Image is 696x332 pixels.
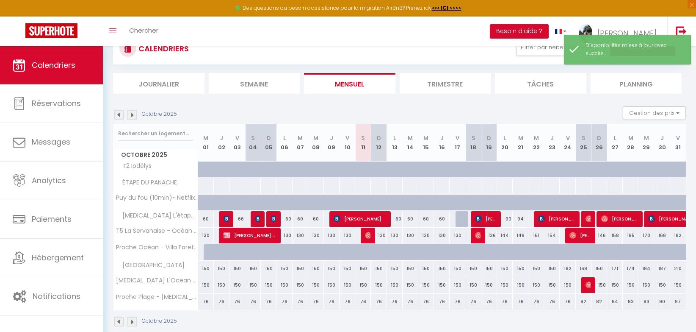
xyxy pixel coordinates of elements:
th: 31 [670,124,686,162]
div: 76 [560,294,575,310]
span: Oui, préparer le canapé-lit Marinella [586,277,591,293]
div: 76 [355,294,371,310]
th: 05 [261,124,276,162]
th: 30 [654,124,670,162]
abbr: V [456,134,459,142]
div: 150 [324,261,340,276]
div: 150 [308,261,324,276]
div: 150 [214,261,229,276]
div: 60 [403,211,418,227]
div: 150 [261,277,276,293]
th: 04 [245,124,261,162]
span: [MEDICAL_DATA] L'Ocean - Vue Mer sur le Remblai [115,277,199,284]
div: 150 [276,277,292,293]
div: 130 [371,228,387,243]
div: 76 [276,294,292,310]
img: logout [676,26,687,36]
div: 76 [434,294,450,310]
abbr: M [203,134,208,142]
img: Super Booking [25,23,77,38]
th: 09 [324,124,340,162]
div: 150 [371,277,387,293]
span: [PERSON_NAME] [569,227,590,243]
span: [PERSON_NAME] [597,28,657,39]
div: 90 [497,211,513,227]
div: 76 [513,294,528,310]
span: [PERSON_NAME] [475,227,480,243]
div: 170 [638,228,654,243]
th: 23 [544,124,560,162]
abbr: M [534,134,539,142]
div: 76 [214,294,229,310]
th: 08 [308,124,324,162]
span: [PERSON_NAME] [224,211,229,227]
div: 60 [387,211,403,227]
div: 76 [308,294,324,310]
div: 76 [403,294,418,310]
div: 130 [387,228,403,243]
div: 150 [638,277,654,293]
abbr: L [393,134,396,142]
h3: CALENDRIERS [136,39,189,58]
th: 21 [513,124,528,162]
div: 174 [623,261,638,276]
a: ... [PERSON_NAME] [573,17,667,46]
div: 150 [528,261,544,276]
li: Mensuel [304,73,395,94]
th: 14 [403,124,418,162]
div: 146 [513,228,528,243]
div: 60 [308,211,324,227]
div: 150 [418,277,434,293]
span: [PERSON_NAME] [PERSON_NAME] [224,227,276,243]
span: [PERSON_NAME] [271,211,276,227]
abbr: L [283,134,286,142]
li: Journalier [113,73,204,94]
span: Puy du fou (10min)~ Netflix ~[MEDICAL_DATA] L'étape du Panache [115,195,199,201]
th: 27 [607,124,623,162]
div: 76 [465,294,481,310]
p: Octobre 2025 [142,110,177,118]
div: 150 [497,261,513,276]
abbr: M [423,134,428,142]
div: 144 [497,228,513,243]
div: 90 [654,294,670,310]
div: 168 [654,228,670,243]
div: 84 [607,294,623,310]
div: 60 [198,211,214,227]
div: 76 [544,294,560,310]
div: 60 [418,211,434,227]
div: 182 [670,228,686,243]
span: ÉTAPE DU PANACHE [115,178,179,187]
li: Semaine [209,73,300,94]
abbr: S [582,134,586,142]
abbr: M [313,134,318,142]
th: 16 [434,124,450,162]
div: 150 [560,277,575,293]
div: 136 [481,228,497,243]
div: 150 [387,261,403,276]
div: 82 [576,294,591,310]
th: 24 [560,124,575,162]
span: Hébergement [32,252,84,263]
div: 150 [434,277,450,293]
span: [PERSON_NAME] [601,211,638,227]
span: Chercher [129,26,158,35]
div: 150 [591,261,607,276]
div: Disponibilités mises à jour avec succès [586,42,682,58]
span: Calendriers [32,60,75,70]
abbr: V [235,134,239,142]
div: 150 [355,277,371,293]
span: [PERSON_NAME] [538,211,574,227]
abbr: S [361,134,365,142]
div: 210 [670,261,686,276]
div: 150 [293,277,308,293]
abbr: D [267,134,271,142]
abbr: D [597,134,601,142]
span: [PERSON_NAME] [255,211,260,227]
abbr: J [660,134,664,142]
a: Chercher [123,17,165,46]
div: 168 [576,261,591,276]
div: 76 [198,294,214,310]
span: Proche Océan - Villa Foretti - [115,244,199,251]
div: 150 [450,277,465,293]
